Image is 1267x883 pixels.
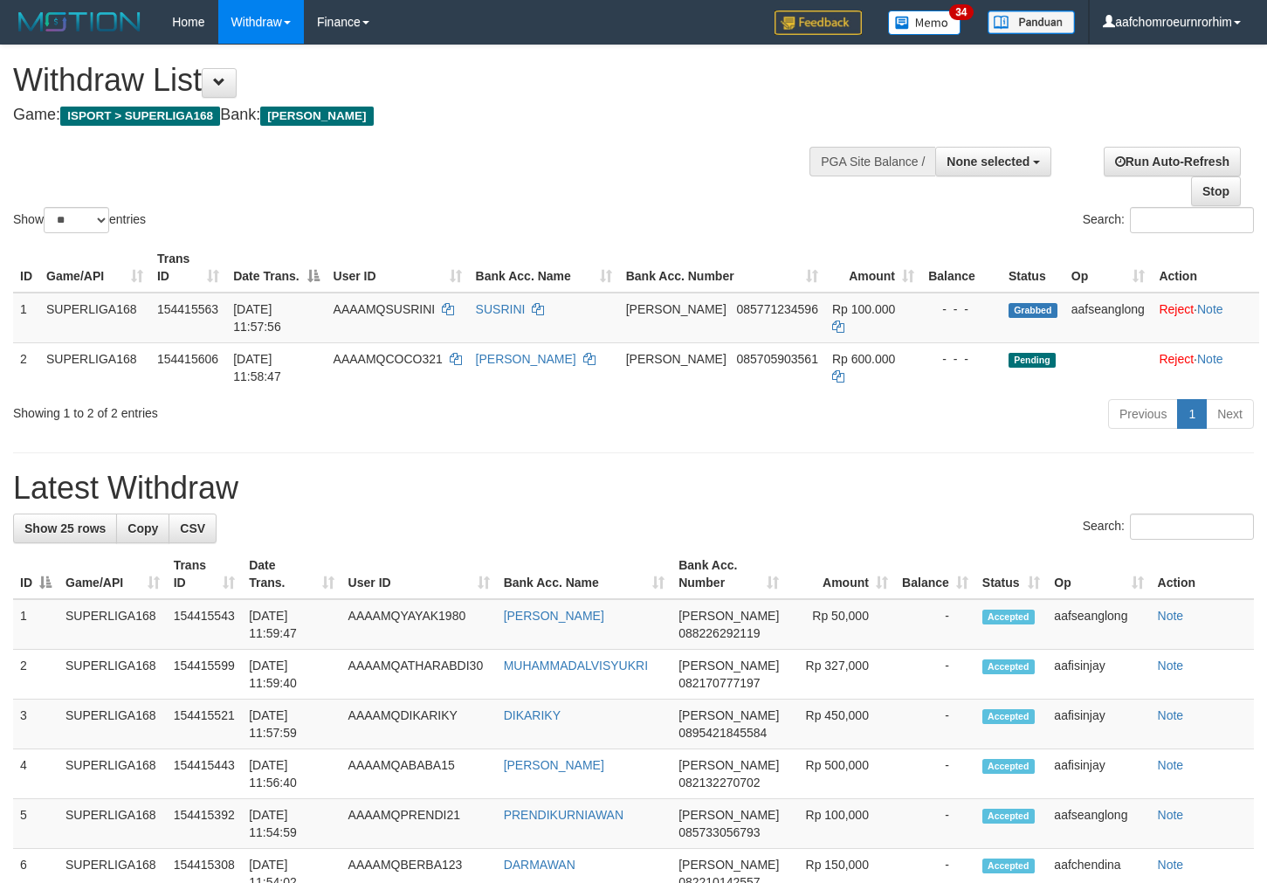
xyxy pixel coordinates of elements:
td: AAAAMQABABA15 [341,749,497,799]
th: ID: activate to sort column descending [13,549,59,599]
a: Copy [116,514,169,543]
span: Show 25 rows [24,521,106,535]
td: 154415392 [167,799,243,849]
h1: Withdraw List [13,63,827,98]
span: Accepted [982,610,1035,624]
th: User ID: activate to sort column ascending [327,243,469,293]
th: Date Trans.: activate to sort column descending [226,243,326,293]
span: ISPORT > SUPERLIGA168 [60,107,220,126]
span: Copy 085705903561 to clipboard [737,352,818,366]
span: 34 [949,4,973,20]
th: Balance: activate to sort column ascending [895,549,975,599]
span: [DATE] 11:57:56 [233,302,281,334]
a: Note [1158,659,1184,673]
th: User ID: activate to sort column ascending [341,549,497,599]
th: Bank Acc. Name: activate to sort column ascending [497,549,672,599]
span: 154415563 [157,302,218,316]
a: Stop [1191,176,1241,206]
a: [PERSON_NAME] [504,758,604,772]
th: ID [13,243,39,293]
span: Accepted [982,809,1035,824]
span: [PERSON_NAME] [626,302,726,316]
td: 154415543 [167,599,243,650]
td: 154415599 [167,650,243,700]
td: Rp 500,000 [786,749,895,799]
span: [PERSON_NAME] [678,758,779,772]
a: [PERSON_NAME] [476,352,576,366]
span: 154415606 [157,352,218,366]
td: SUPERLIGA168 [59,599,167,650]
th: Op: activate to sort column ascending [1064,243,1153,293]
a: Note [1197,352,1223,366]
span: Copy 082170777197 to clipboard [678,676,760,690]
td: AAAAMQPRENDI21 [341,799,497,849]
a: Note [1197,302,1223,316]
span: [PERSON_NAME] [678,808,779,822]
a: DIKARIKY [504,708,561,722]
td: SUPERLIGA168 [59,650,167,700]
td: 1 [13,599,59,650]
div: - - - [928,300,995,318]
th: Amount: activate to sort column ascending [786,549,895,599]
h1: Latest Withdraw [13,471,1254,506]
a: Note [1158,808,1184,822]
span: Copy 0895421845584 to clipboard [678,726,767,740]
div: - - - [928,350,995,368]
td: [DATE] 11:56:40 [242,749,341,799]
a: Next [1206,399,1254,429]
th: Game/API: activate to sort column ascending [39,243,150,293]
td: Rp 50,000 [786,599,895,650]
a: Show 25 rows [13,514,117,543]
td: [DATE] 11:54:59 [242,799,341,849]
td: [DATE] 11:57:59 [242,700,341,749]
th: Trans ID: activate to sort column ascending [150,243,226,293]
span: [PERSON_NAME] [678,609,779,623]
span: AAAAMQCOCO321 [334,352,443,366]
a: CSV [169,514,217,543]
span: Accepted [982,709,1035,724]
span: Pending [1009,353,1056,368]
td: 4 [13,749,59,799]
span: Copy [127,521,158,535]
a: Reject [1159,352,1194,366]
th: Bank Acc. Number: activate to sort column ascending [671,549,786,599]
span: [PERSON_NAME] [678,708,779,722]
td: 2 [13,650,59,700]
span: AAAAMQSUSRINI [334,302,436,316]
th: Amount: activate to sort column ascending [825,243,921,293]
th: Game/API: activate to sort column ascending [59,549,167,599]
td: [DATE] 11:59:47 [242,599,341,650]
td: 154415521 [167,700,243,749]
th: Status [1002,243,1064,293]
td: SUPERLIGA168 [39,293,150,343]
td: SUPERLIGA168 [59,700,167,749]
td: Rp 327,000 [786,650,895,700]
span: Rp 600.000 [832,352,895,366]
span: [PERSON_NAME] [260,107,373,126]
a: Run Auto-Refresh [1104,147,1241,176]
label: Show entries [13,207,146,233]
td: · [1152,342,1259,392]
select: Showentries [44,207,109,233]
span: [DATE] 11:58:47 [233,352,281,383]
td: - [895,700,975,749]
span: Accepted [982,659,1035,674]
span: Grabbed [1009,303,1057,318]
a: MUHAMMADALVISYUKRI [504,659,648,673]
td: aafseanglong [1064,293,1153,343]
th: Balance [921,243,1002,293]
a: Reject [1159,302,1194,316]
td: 3 [13,700,59,749]
td: 1 [13,293,39,343]
div: Showing 1 to 2 of 2 entries [13,397,515,422]
a: 1 [1177,399,1207,429]
h4: Game: Bank: [13,107,827,124]
td: SUPERLIGA168 [59,749,167,799]
button: None selected [935,147,1051,176]
span: None selected [947,155,1029,169]
th: Date Trans.: activate to sort column ascending [242,549,341,599]
td: - [895,799,975,849]
input: Search: [1130,514,1254,540]
td: SUPERLIGA168 [39,342,150,392]
th: Op: activate to sort column ascending [1047,549,1150,599]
